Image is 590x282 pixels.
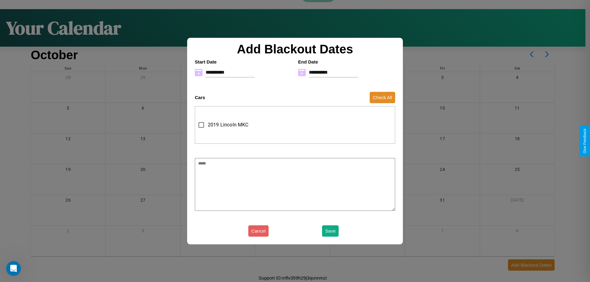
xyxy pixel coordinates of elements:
button: Cancel [248,225,269,237]
button: Check All [370,92,395,103]
h4: End Date [298,59,395,64]
button: Save [322,225,339,237]
h4: Cars [195,95,205,100]
div: Give Feedback [583,129,587,153]
h4: Start Date [195,59,292,64]
h2: Add Blackout Dates [192,42,398,56]
span: 2019 Lincoln MKC [208,121,248,129]
iframe: Intercom live chat [6,261,21,276]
